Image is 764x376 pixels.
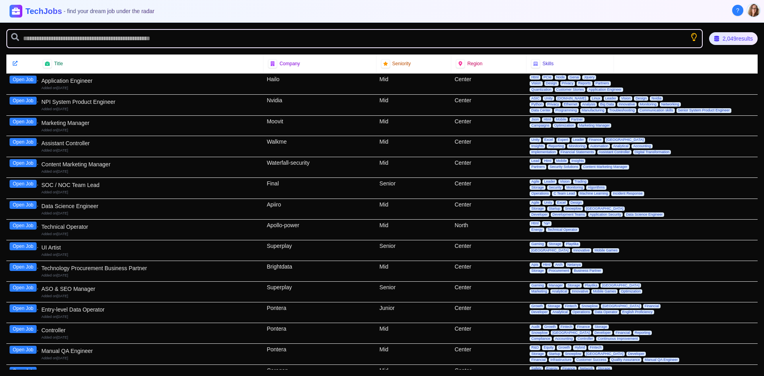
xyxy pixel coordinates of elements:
span: Programming [554,108,579,113]
div: Center [451,323,526,344]
span: Digital Transformation [633,150,671,154]
span: Operations [530,191,550,196]
button: Open Job [10,304,37,312]
span: Campaigns [530,123,551,128]
div: ASO & SEO Manager [41,285,260,293]
div: Final [263,178,376,199]
h1: TechJobs [25,6,154,17]
span: Mobile [555,159,569,163]
span: Incident Response [611,191,644,196]
button: Open Job [10,118,37,126]
span: Finance [575,325,591,329]
div: Data Science Engineer [41,202,260,210]
div: Added on [DATE] [41,335,260,340]
span: PCIe [542,75,553,80]
span: Troubleshooting [608,108,636,113]
span: Application Security [588,212,623,217]
span: Html [542,263,552,267]
span: Algorithms [586,185,606,190]
div: Center [451,157,526,177]
span: Leader [542,179,557,184]
div: Mid [376,323,452,344]
button: Open Job [10,325,37,333]
button: About Techjobs [732,5,743,16]
div: Center [451,199,526,220]
div: Revenue And Cogs Controller [41,368,260,376]
span: Partner [569,117,585,122]
span: Security Solutions [548,165,580,169]
div: Nvidia [263,95,376,115]
img: User avatar [747,4,760,17]
span: Storage [547,242,563,246]
span: Html [542,117,553,122]
span: Json [530,117,540,122]
span: Continuous Improvement [596,337,639,341]
div: Assistant Controller [41,139,260,147]
span: Machine Learning [578,191,610,196]
button: Open Job [10,367,37,375]
div: Added on [DATE] [41,86,260,91]
span: Innovative [617,102,637,107]
div: Apiiro [263,199,376,220]
div: UI Artist [41,244,260,251]
div: Hailo [263,74,376,94]
span: Insights [570,159,585,163]
span: Reporting [633,331,652,335]
span: Customer Stories [555,88,586,92]
span: Developer [530,212,549,217]
span: Finance [561,366,577,371]
span: Leader [571,138,586,142]
span: Storage [530,352,546,356]
div: Entry-level Data Operator [41,306,260,314]
div: Center [451,178,526,199]
span: Python [530,102,544,107]
span: Monitoring [565,185,585,190]
span: Innovative [572,248,591,253]
span: Arch [554,263,564,267]
div: Pontera [263,302,376,323]
span: Snowplow [530,331,549,335]
span: Partners [594,81,611,86]
span: Data Operator [593,310,619,314]
button: Open Job [10,242,37,250]
span: Marketing [530,289,549,294]
span: Operations [571,310,592,314]
span: Html [530,75,540,80]
div: Senior [376,282,452,302]
span: Netanya [566,263,583,267]
span: Technical Operator [546,228,579,232]
span: Monitoring [638,102,658,107]
div: Apollo-power [263,220,376,240]
div: NPI System Product Engineer [41,98,260,106]
span: Html [542,159,553,163]
span: Storage [530,185,546,190]
div: Brightdata [263,261,376,281]
div: Superplay [263,282,376,302]
span: Fintech [559,325,574,329]
div: Center [451,95,526,115]
span: Mobile [554,117,568,122]
span: Agile [530,179,541,184]
span: Jquery [582,75,596,80]
span: Snowplow [580,304,599,308]
div: Added on [DATE] [41,356,260,361]
div: SOC / NOC Team Lead [41,181,260,189]
div: 2,049 results [709,32,758,45]
span: Growth [557,345,571,350]
div: Mid [376,220,452,240]
span: Big Data [598,102,616,107]
span: Finance [587,138,603,142]
span: Vision [558,179,571,184]
div: North [451,220,526,240]
span: Monitoring [567,144,587,148]
button: Open Job [10,97,37,105]
span: Agile [530,201,541,205]
span: ASIC [530,96,541,101]
span: Apis [530,263,540,267]
div: Added on [DATE] [41,148,260,153]
div: Added on [DATE] [41,232,260,237]
button: Open Job [10,201,37,209]
span: Manual QA Engineer [643,358,679,362]
span: Storage [546,304,562,308]
span: Customer Success [575,358,608,362]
